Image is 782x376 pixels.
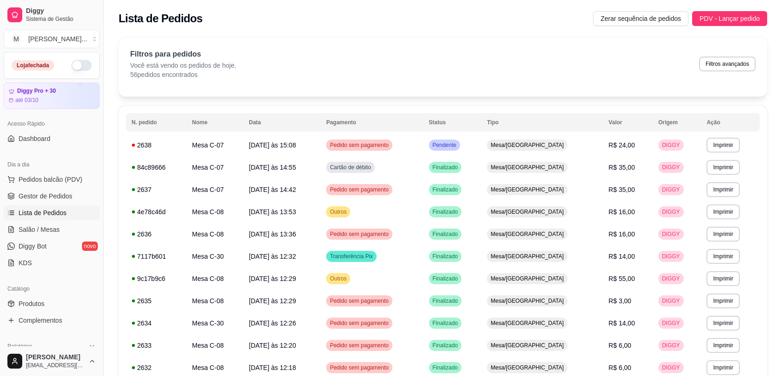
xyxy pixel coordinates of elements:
[706,227,739,242] button: Imprimir
[431,364,460,371] span: Finalizado
[187,223,244,245] td: Mesa C-08
[12,34,21,44] span: M
[132,185,181,194] div: 2637
[660,141,682,149] span: DIGGY
[431,208,460,216] span: Finalizado
[609,275,635,282] span: R$ 55,00
[187,113,244,132] th: Nome
[431,164,460,171] span: Finalizado
[12,60,54,70] div: Loja fechada
[700,13,760,24] span: PDV - Lançar pedido
[19,258,32,268] span: KDS
[660,275,682,282] span: DIGGY
[609,253,635,260] span: R$ 14,00
[19,134,50,143] span: Dashboard
[489,141,566,149] span: Mesa/[GEOGRAPHIC_DATA]
[132,296,181,306] div: 2635
[4,131,100,146] a: Dashboard
[4,172,100,187] button: Pedidos balcão (PDV)
[489,319,566,327] span: Mesa/[GEOGRAPHIC_DATA]
[609,342,631,349] span: R$ 6,00
[187,334,244,357] td: Mesa C-08
[4,205,100,220] a: Lista de Pedidos
[489,208,566,216] span: Mesa/[GEOGRAPHIC_DATA]
[19,225,60,234] span: Salão / Mesas
[187,156,244,178] td: Mesa C-07
[660,253,682,260] span: DIGGY
[4,281,100,296] div: Catálogo
[4,239,100,254] a: Diggy Botnovo
[328,364,391,371] span: Pedido sem pagamento
[187,245,244,268] td: Mesa C-30
[28,34,87,44] div: [PERSON_NAME] ...
[660,230,682,238] span: DIGGY
[187,178,244,201] td: Mesa C-07
[7,343,32,350] span: Relatórios
[431,297,460,305] span: Finalizado
[130,61,236,70] p: Você está vendo os pedidos de hoje.
[706,138,739,153] button: Imprimir
[660,208,682,216] span: DIGGY
[609,208,635,216] span: R$ 16,00
[187,134,244,156] td: Mesa C-07
[130,49,236,60] p: Filtros para pedidos
[431,319,460,327] span: Finalizado
[609,230,635,238] span: R$ 16,00
[706,204,739,219] button: Imprimir
[132,163,181,172] div: 84c89666
[26,362,85,369] span: [EMAIL_ADDRESS][DOMAIN_NAME]
[328,275,348,282] span: Outros
[126,113,187,132] th: N. pedido
[328,319,391,327] span: Pedido sem pagamento
[431,230,460,238] span: Finalizado
[431,275,460,282] span: Finalizado
[431,253,460,260] span: Finalizado
[328,342,391,349] span: Pedido sem pagamento
[706,316,739,331] button: Imprimir
[609,186,635,193] span: R$ 35,00
[19,191,72,201] span: Gestor de Pedidos
[609,141,635,149] span: R$ 24,00
[4,116,100,131] div: Acesso Rápido
[660,164,682,171] span: DIGGY
[593,11,688,26] button: Zerar sequência de pedidos
[431,186,460,193] span: Finalizado
[71,60,92,71] button: Alterar Status
[609,297,631,305] span: R$ 3,00
[249,364,296,371] span: [DATE] às 12:18
[489,253,566,260] span: Mesa/[GEOGRAPHIC_DATA]
[706,160,739,175] button: Imprimir
[603,113,653,132] th: Valor
[489,186,566,193] span: Mesa/[GEOGRAPHIC_DATA]
[249,141,296,149] span: [DATE] às 15:08
[15,96,38,104] article: até 03/10
[130,70,236,79] p: 56 pedidos encontrados
[660,364,682,371] span: DIGGY
[701,113,760,132] th: Ação
[132,207,181,217] div: 4e78c46d
[26,7,96,15] span: Diggy
[132,341,181,350] div: 2633
[17,88,56,95] article: Diggy Pro + 30
[4,313,100,328] a: Complementos
[19,299,44,308] span: Produtos
[706,182,739,197] button: Imprimir
[660,319,682,327] span: DIGGY
[328,186,391,193] span: Pedido sem pagamento
[243,113,321,132] th: Data
[609,364,631,371] span: R$ 6,00
[706,338,739,353] button: Imprimir
[4,296,100,311] a: Produtos
[489,297,566,305] span: Mesa/[GEOGRAPHIC_DATA]
[132,140,181,150] div: 2638
[19,242,47,251] span: Diggy Bot
[4,157,100,172] div: Dia a dia
[431,342,460,349] span: Finalizado
[132,274,181,283] div: 9c17b9c6
[328,141,391,149] span: Pedido sem pagamento
[249,319,296,327] span: [DATE] às 12:26
[328,230,391,238] span: Pedido sem pagamento
[4,4,100,26] a: DiggySistema de Gestão
[119,11,202,26] h2: Lista de Pedidos
[609,164,635,171] span: R$ 35,00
